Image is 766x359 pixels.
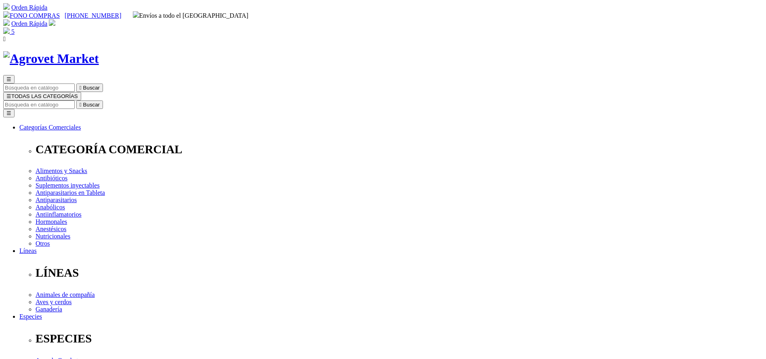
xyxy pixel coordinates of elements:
[36,240,50,247] a: Otros
[6,93,11,99] span: ☰
[80,102,82,108] i: 
[3,19,10,26] img: shopping-cart.svg
[36,167,87,174] a: Alimentos y Snacks
[80,85,82,91] i: 
[76,83,103,92] button:  Buscar
[36,189,105,196] a: Antiparasitarios en Tableta
[3,28,15,35] a: 5
[3,3,10,10] img: shopping-cart.svg
[36,143,763,156] p: CATEGORÍA COMERCIAL
[6,76,11,82] span: ☰
[3,51,99,66] img: Agrovet Market
[11,28,15,35] span: 5
[19,124,81,131] a: Categorías Comerciales
[36,225,66,232] a: Anestésicos
[36,218,67,225] a: Hormonales
[76,100,103,109] button:  Buscar
[3,83,75,92] input: Buscar
[49,19,55,26] img: user.svg
[3,109,15,117] button: ☰
[36,175,67,182] a: Antibióticos
[3,100,75,109] input: Buscar
[83,85,100,91] span: Buscar
[36,182,100,189] a: Suplementos inyectables
[36,332,763,345] p: ESPECIES
[83,102,100,108] span: Buscar
[3,35,6,42] i: 
[36,211,82,218] a: Antiinflamatorios
[11,4,47,11] a: Orden Rápida
[3,12,60,19] a: FONO COMPRAS
[36,266,763,280] p: LÍNEAS
[133,11,139,18] img: delivery-truck.svg
[4,271,139,355] iframe: Brevo live chat
[36,196,77,203] a: Antiparasitarios
[133,12,249,19] span: Envíos a todo el [GEOGRAPHIC_DATA]
[36,204,65,211] a: Anabólicos
[19,247,37,254] a: Líneas
[3,27,10,34] img: shopping-bag.svg
[11,20,47,27] a: Orden Rápida
[3,11,10,18] img: phone.svg
[3,92,81,100] button: ☰TODAS LAS CATEGORÍAS
[49,20,55,27] a: Acceda a su cuenta de cliente
[36,233,70,240] a: Nutricionales
[3,75,15,83] button: ☰
[65,12,121,19] a: [PHONE_NUMBER]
